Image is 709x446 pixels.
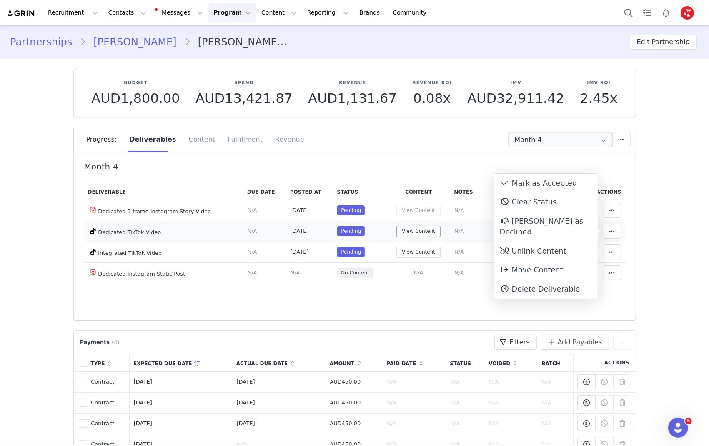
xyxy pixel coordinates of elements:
th: Type [87,354,130,372]
button: Notifications [657,3,675,22]
td: N/A [383,371,446,392]
th: Notes [451,184,586,200]
span: AUD1,800.00 [91,90,180,106]
p: Revenue ROI [412,80,451,87]
span: AUD450.00 [330,399,361,406]
div: Mark as Accepted [494,174,598,193]
span: AUD1,131.67 [308,90,396,106]
img: instagram.svg [90,207,96,213]
td: Contract [87,392,130,413]
span: AUD32,911.42 [467,90,564,106]
span: N/A [291,269,300,276]
th: Expected Due Date [130,354,233,372]
th: Actual Due Date [233,354,326,372]
td: N/A [383,413,446,434]
button: Content [256,3,302,22]
div: Revenue [269,127,304,152]
span: Pending [337,205,365,215]
td: [DATE] [233,371,326,392]
button: Messages [152,3,208,22]
span: N/A [454,249,464,255]
p: Spend [195,80,293,87]
div: Deliverables [123,127,182,152]
span: Move Content [500,266,563,274]
td: [DATE] [130,413,233,434]
span: Pending [337,226,365,236]
a: Community [388,3,436,22]
iframe: Intercom live chat [668,418,688,438]
td: Integrated TikTok Video [84,242,243,262]
td: N/A [446,413,485,434]
th: Paid Date [383,354,446,372]
th: Deliverable [84,184,243,200]
span: N/A [248,249,257,255]
span: Filters [510,337,530,347]
span: AUD450.00 [330,420,361,426]
td: N/A [446,392,485,413]
button: Profile [676,6,702,20]
a: Brands [354,3,387,22]
span: N/A [454,228,464,234]
th: Status [333,184,387,200]
button: Reporting [302,3,354,22]
button: View Content [396,205,441,216]
h4: Month 4 [84,162,625,174]
button: Recruitment [43,3,103,22]
div: Clear Status [494,193,598,212]
img: instagram.svg [90,269,96,276]
td: N/A [538,371,573,392]
span: N/A [248,207,257,213]
td: [DATE] [130,392,233,413]
th: Actions [586,184,625,200]
button: View Content [396,247,441,258]
th: Voided [485,354,538,372]
td: N/A [538,392,573,413]
th: Actions [573,354,636,372]
td: [DATE] [233,413,326,434]
th: Amount [326,354,383,372]
input: Select [508,132,612,147]
td: N/A [485,392,538,413]
p: 2.45x [580,91,618,106]
p: IMV [467,80,564,87]
td: N/A [485,371,538,392]
span: [DATE] [291,207,309,213]
a: grin logo [7,10,36,17]
span: N/A [248,269,257,276]
div: Unlink Content [494,242,598,261]
span: N/A [454,207,464,213]
span: N/A [414,269,423,276]
th: Status [446,354,485,372]
div: Payments [78,338,124,346]
button: Filters [494,335,537,350]
td: Dedicated Instagram Static Post [84,262,243,283]
p: Budget [91,80,180,87]
th: Due Date [243,184,286,200]
button: Edit Partnership [630,35,697,50]
button: Search [619,3,638,22]
td: [DATE] [130,371,233,392]
a: Tasks [638,3,656,22]
td: Contract [87,371,130,392]
span: [DATE] [291,249,309,255]
body: Rich Text Area. Press ALT-0 for help. [7,7,342,16]
span: 5 [685,418,692,424]
td: Dedicated 3 frame Instagram Story Video [84,200,243,221]
td: Contract [87,413,130,434]
button: View Content [396,226,441,237]
div: Delete Deliverable [500,284,592,294]
span: AUD13,421.87 [195,90,293,106]
span: N/A [248,228,257,234]
img: cfdc7c8e-f9f4-406a-bed9-72c9a347eaed.jpg [681,6,694,20]
button: Contacts [103,3,151,22]
span: N/A [454,269,464,276]
div: Content [183,127,222,152]
div: [PERSON_NAME] as Declined [494,212,598,242]
td: N/A [538,413,573,434]
a: Partnerships [10,35,80,50]
span: No Content [341,269,369,277]
th: Batch [538,354,573,372]
th: Content [387,184,451,200]
p: 0.08x [412,91,451,106]
td: N/A [383,392,446,413]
